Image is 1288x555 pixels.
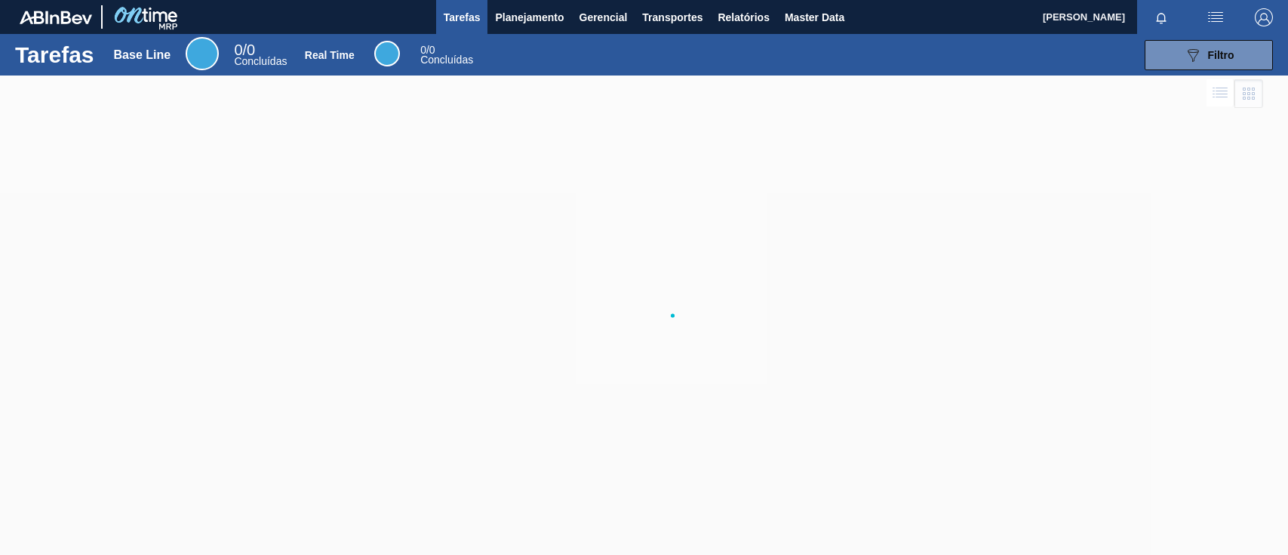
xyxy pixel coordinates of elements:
[1137,7,1185,28] button: Notificações
[718,8,769,26] span: Relatórios
[1207,8,1225,26] img: userActions
[114,48,171,62] div: Base Line
[420,54,473,66] span: Concluídas
[1255,8,1273,26] img: Logout
[420,44,426,56] span: 0
[642,8,702,26] span: Transportes
[420,45,473,65] div: Real Time
[234,42,242,58] span: 0
[234,44,287,66] div: Base Line
[20,11,92,24] img: TNhmsLtSVTkK8tSr43FrP2fwEKptu5GPRR3wAAAABJRU5ErkJggg==
[420,44,435,56] span: / 0
[1145,40,1273,70] button: Filtro
[374,41,400,66] div: Real Time
[186,37,219,70] div: Base Line
[495,8,564,26] span: Planejamento
[444,8,481,26] span: Tarefas
[579,8,628,26] span: Gerencial
[1208,49,1234,61] span: Filtro
[234,55,287,67] span: Concluídas
[785,8,844,26] span: Master Data
[305,49,355,61] div: Real Time
[15,46,94,63] h1: Tarefas
[234,42,255,58] span: / 0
